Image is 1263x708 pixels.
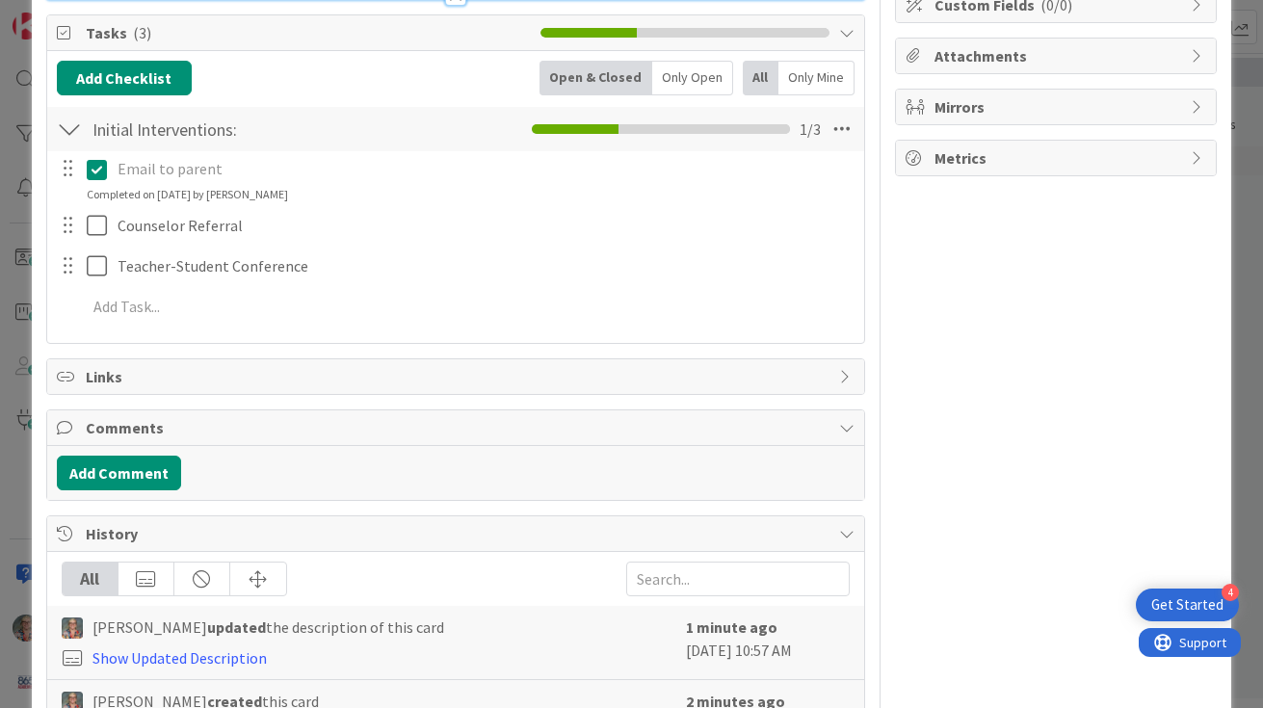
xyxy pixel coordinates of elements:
div: 4 [1222,584,1239,601]
input: Search... [626,562,850,596]
span: 1 / 3 [800,118,821,141]
div: [DATE] 10:57 AM [686,616,850,669]
b: 1 minute ago [686,617,777,637]
button: Add Comment [57,456,181,490]
div: Open Get Started checklist, remaining modules: 4 [1136,589,1239,621]
span: Mirrors [934,95,1181,118]
p: Email to parent [118,158,851,180]
span: Attachments [934,44,1181,67]
span: History [86,522,829,545]
span: Comments [86,416,829,439]
input: Add Checklist... [86,112,421,146]
span: [PERSON_NAME] the description of this card [92,616,444,639]
p: Counselor Referral [118,215,851,237]
a: Show Updated Description [92,648,267,668]
div: All [743,61,778,95]
div: Open & Closed [539,61,652,95]
span: Support [40,3,88,26]
div: Completed on [DATE] by [PERSON_NAME] [87,186,288,203]
div: All [63,563,118,595]
div: Get Started [1151,595,1224,615]
img: AD [62,617,83,639]
p: Teacher-Student Conference [118,255,851,277]
span: Links [86,365,829,388]
button: Add Checklist [57,61,192,95]
span: Metrics [934,146,1181,170]
div: Only Mine [778,61,855,95]
span: ( 3 ) [133,23,151,42]
b: updated [207,617,266,637]
div: Only Open [652,61,733,95]
span: Tasks [86,21,531,44]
